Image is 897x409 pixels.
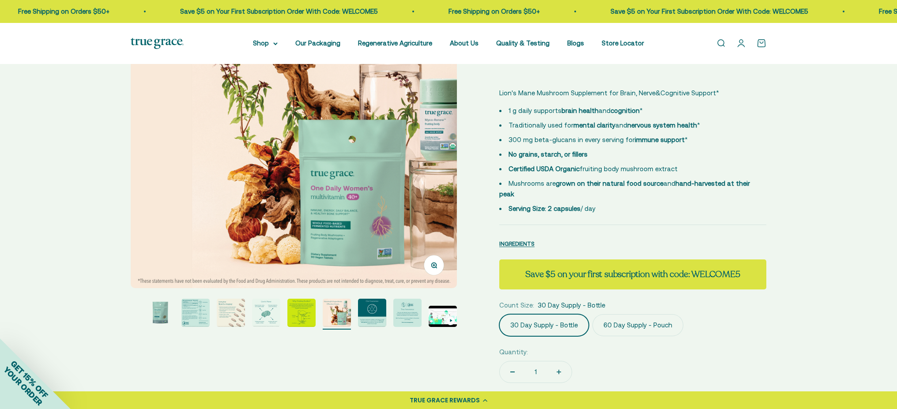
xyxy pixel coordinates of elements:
[660,88,716,98] span: Cognitive Support
[525,268,740,280] strong: Save $5 on your first subscription with code: WELCOME5
[181,299,210,330] button: Go to item 3
[253,38,278,49] summary: Shop
[562,107,599,114] strong: brain health
[217,299,245,327] img: - Mushrooms are grown on their natural food source and hand-harvested at their peak - 250 mg beta...
[500,361,525,383] button: Decrease quantity
[181,299,210,327] img: Try Grvae full-spectrum mushroom extracts are crafted with intention. We start with the fruiting ...
[499,180,750,198] span: Mushrooms are and
[252,299,280,330] button: Go to item 5
[573,121,615,129] strong: mental clarity
[509,205,580,212] strong: Serving Size: 2 capsules
[146,299,174,327] img: Lion's Mane Mushroom Supplement for Brain, Nerve&Cognitive Support* - 1 g daily supports brain he...
[393,299,422,330] button: Go to item 9
[509,150,588,158] strong: No grains, starch, or fillers
[499,300,534,311] legend: Count Size:
[217,299,245,330] button: Go to item 4
[358,39,432,47] a: Regenerative Agriculture
[509,136,688,143] span: 300 mg beta-glucans in every serving for *
[393,299,422,327] img: We work with Alkemist Labs, an independent, accredited botanical testing lab, to test the purity,...
[602,39,644,47] a: Store Locator
[448,8,539,15] a: Free Shipping on Orders $50+
[509,107,643,114] span: 1 g daily supports and *
[287,299,316,330] button: Go to item 6
[9,359,50,400] span: GET 15% OFF
[610,6,807,17] p: Save $5 on Your First Subscription Order With Code: WELCOME5
[499,240,535,247] span: INGREDIENTS
[410,396,480,405] div: TRUE GRACE REWARDS
[627,121,697,129] strong: nervous system health
[499,89,656,97] span: Lion's Mane Mushroom Supplement for Brain, Nerve
[556,180,663,187] strong: grown on their natural food source
[611,107,640,114] strong: cognition
[323,299,351,330] button: Go to item 7
[546,361,572,383] button: Increase quantity
[146,299,174,330] button: Go to item 2
[496,39,550,47] a: Quality & Testing
[499,164,766,174] li: fruiting body mushroom extract
[323,299,351,327] img: Meaningful Ingredients. Effective Doses.
[450,39,479,47] a: About Us
[538,300,605,311] span: 30 Day Supply - Bottle
[635,136,685,143] strong: immune support
[429,306,457,330] button: Go to item 10
[567,39,584,47] a: Blogs
[17,8,109,15] a: Free Shipping on Orders $50+
[509,165,580,173] strong: Certified USDA Organic
[358,299,386,330] button: Go to item 8
[499,347,528,357] label: Quantity:
[358,299,386,327] img: True Grace mushrooms undergo a multi-step hot water extraction process to create extracts with 25...
[2,365,44,407] span: YOUR ORDER
[252,299,280,327] img: Support brain, nerve, and cognitive health* Third part tested for purity and potency Fruiting bod...
[295,39,340,47] a: Our Packaging
[287,299,316,327] img: The "fruiting body" (typically the stem, gills, and cap of the mushroom) has higher levels of act...
[509,121,700,129] span: Traditionally used for and *
[656,88,660,98] span: &
[499,238,535,249] button: INGREDIENTS
[499,203,766,214] li: / day
[179,6,377,17] p: Save $5 on Your First Subscription Order With Code: WELCOME5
